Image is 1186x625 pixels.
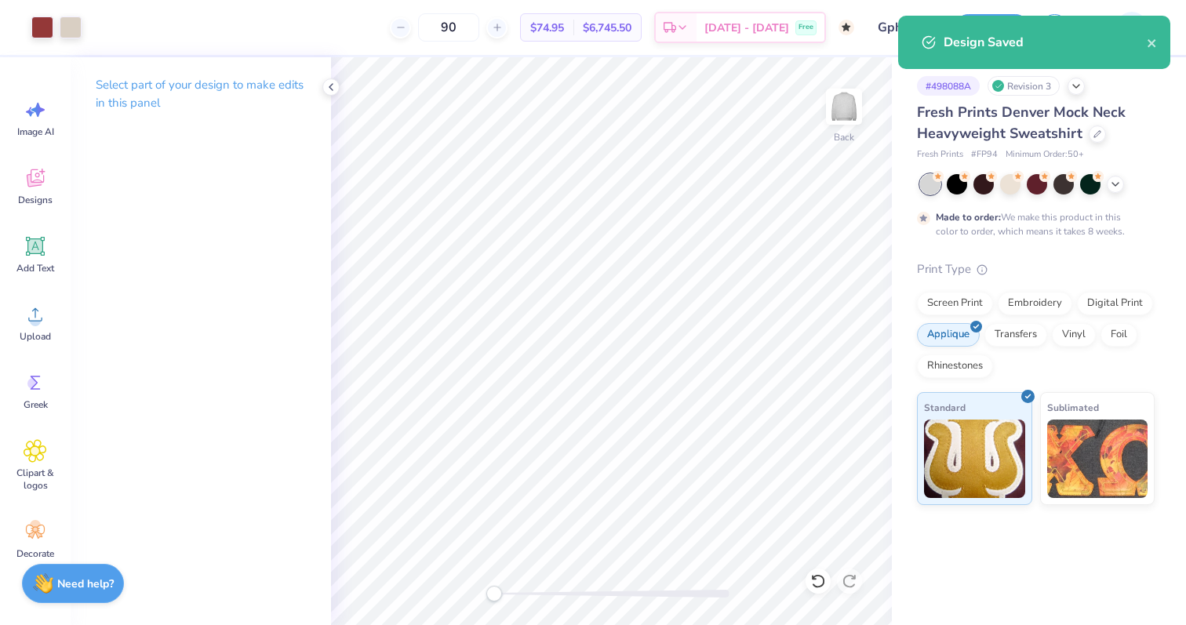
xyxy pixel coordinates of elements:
div: Accessibility label [486,586,502,601]
div: Design Saved [944,33,1147,52]
span: $6,745.50 [583,20,631,36]
span: $74.95 [530,20,564,36]
div: Foil [1101,323,1137,347]
div: Rhinestones [917,354,993,378]
div: Print Type [917,260,1155,278]
span: Upload [20,330,51,343]
span: Standard [924,399,966,416]
button: close [1147,33,1158,52]
span: Fresh Prints [917,148,963,162]
span: # FP94 [971,148,998,162]
div: Back [834,130,854,144]
span: Decorate [16,547,54,560]
span: Greek [24,398,48,411]
span: Minimum Order: 50 + [1006,148,1084,162]
img: Jane White [1116,12,1148,43]
img: Sublimated [1047,420,1148,498]
p: Select part of your design to make edits in this panel [96,76,306,112]
strong: Made to order: [936,211,1001,223]
span: Free [799,22,813,33]
div: Screen Print [917,292,993,315]
img: Back [828,91,860,122]
span: Add Text [16,262,54,274]
div: Revision 3 [988,76,1060,96]
span: Sublimated [1047,399,1099,416]
span: Image AI [17,125,54,138]
div: Applique [917,323,980,347]
div: Transfers [984,323,1047,347]
img: Standard [924,420,1025,498]
span: Clipart & logos [9,467,61,492]
a: JW [1088,12,1155,43]
div: # 498088A [917,76,980,96]
span: Designs [18,194,53,206]
span: Fresh Prints Denver Mock Neck Heavyweight Sweatshirt [917,103,1126,143]
div: We make this product in this color to order, which means it takes 8 weeks. [936,210,1129,238]
input: – – [418,13,479,42]
span: [DATE] - [DATE] [704,20,789,36]
div: Digital Print [1077,292,1153,315]
strong: Need help? [57,576,114,591]
div: Vinyl [1052,323,1096,347]
input: Untitled Design [866,12,943,43]
div: Embroidery [998,292,1072,315]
